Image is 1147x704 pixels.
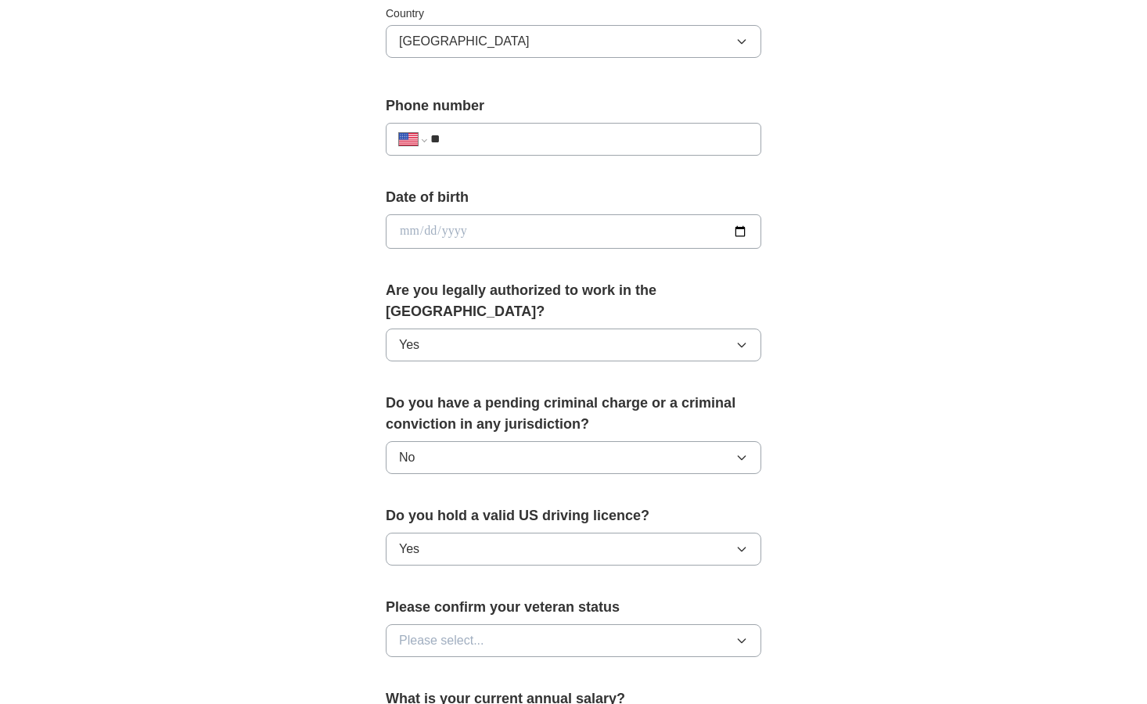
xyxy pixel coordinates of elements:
label: Do you hold a valid US driving licence? [386,505,761,526]
button: Please select... [386,624,761,657]
span: No [399,448,415,467]
span: Yes [399,540,419,559]
button: Yes [386,329,761,361]
span: Yes [399,336,419,354]
button: No [386,441,761,474]
button: [GEOGRAPHIC_DATA] [386,25,761,58]
label: Are you legally authorized to work in the [GEOGRAPHIC_DATA]? [386,280,761,322]
button: Yes [386,533,761,566]
label: Country [386,5,761,22]
span: Please select... [399,631,484,650]
label: Please confirm your veteran status [386,597,761,618]
span: [GEOGRAPHIC_DATA] [399,32,530,51]
label: Phone number [386,95,761,117]
label: Do you have a pending criminal charge or a criminal conviction in any jurisdiction? [386,393,761,435]
label: Date of birth [386,187,761,208]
